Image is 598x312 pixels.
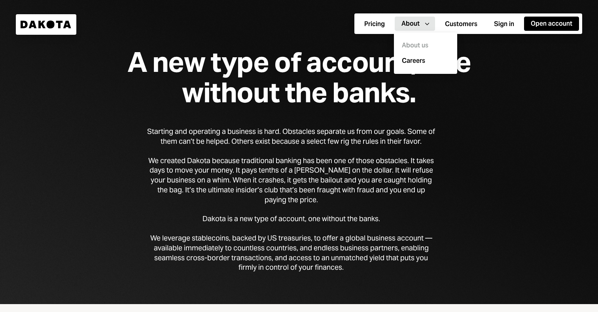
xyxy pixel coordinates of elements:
[438,16,484,32] a: Customers
[147,233,435,273] div: We leverage stablecoins, backed by US treasuries, to offer a global business account — available ...
[401,19,420,28] div: About
[399,38,452,53] div: About us
[402,56,456,66] a: Careers
[438,17,484,31] button: Customers
[395,17,435,31] button: About
[487,17,521,31] button: Sign in
[399,37,452,53] a: About us
[97,47,501,108] div: A new type of account, one without the banks.
[147,127,435,147] div: Starting and operating a business is hard. Obstacles separate us from our goals. Some of them can...
[147,156,435,205] div: We created Dakota because traditional banking has been one of those obstacles. It takes days to m...
[524,17,579,31] button: Open account
[202,214,380,224] div: Dakota is a new type of account, one without the banks.
[358,16,392,32] a: Pricing
[358,17,392,31] button: Pricing
[487,16,521,32] a: Sign in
